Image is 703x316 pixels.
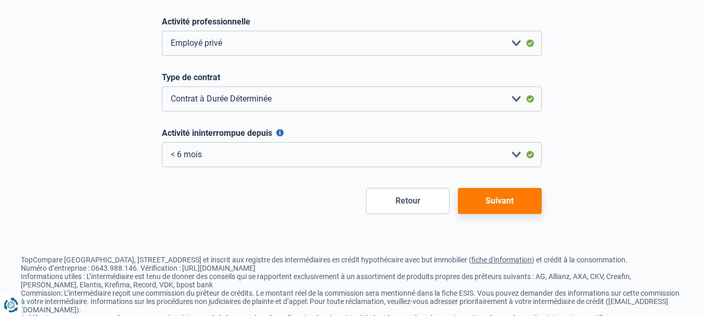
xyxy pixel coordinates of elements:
label: Activité ininterrompue depuis [162,128,542,138]
button: Activité ininterrompue depuis [276,129,284,136]
label: Activité professionnelle [162,17,542,27]
label: Type de contrat [162,72,542,82]
a: fiche d'information [471,256,532,264]
button: Retour [366,188,450,214]
button: Suivant [458,188,542,214]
